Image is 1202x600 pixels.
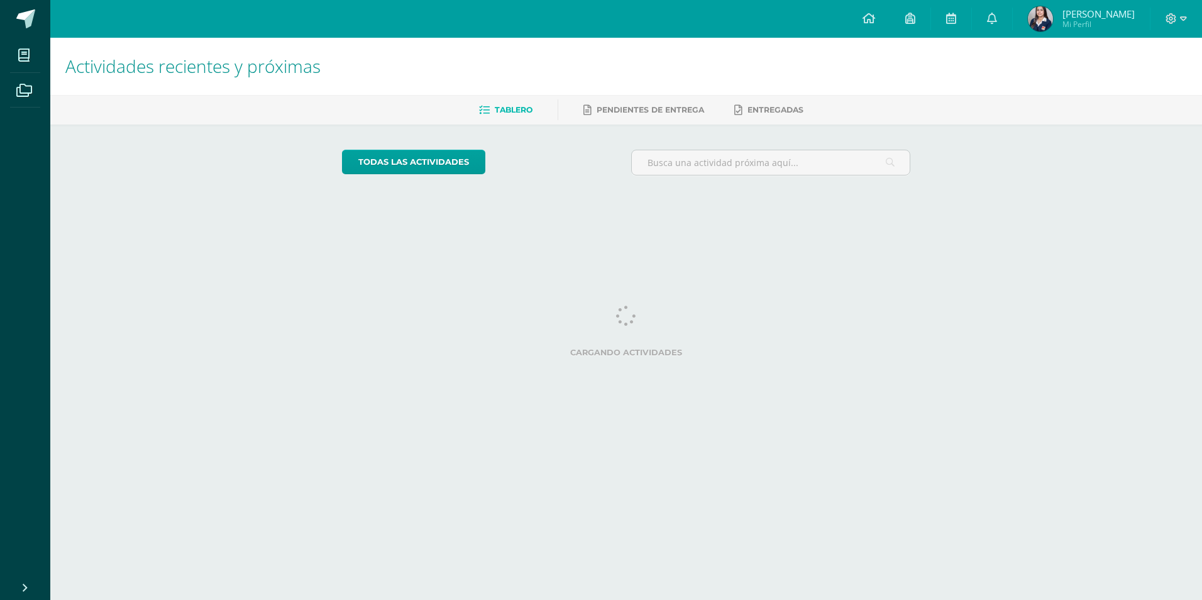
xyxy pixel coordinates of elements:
[597,105,704,114] span: Pendientes de entrega
[583,100,704,120] a: Pendientes de entrega
[479,100,532,120] a: Tablero
[1062,19,1135,30] span: Mi Perfil
[1028,6,1053,31] img: a2f8529dbcc006c577762a455f18c3ff.png
[65,54,321,78] span: Actividades recientes y próximas
[747,105,803,114] span: Entregadas
[734,100,803,120] a: Entregadas
[342,348,911,357] label: Cargando actividades
[632,150,910,175] input: Busca una actividad próxima aquí...
[1062,8,1135,20] span: [PERSON_NAME]
[342,150,485,174] a: todas las Actividades
[495,105,532,114] span: Tablero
